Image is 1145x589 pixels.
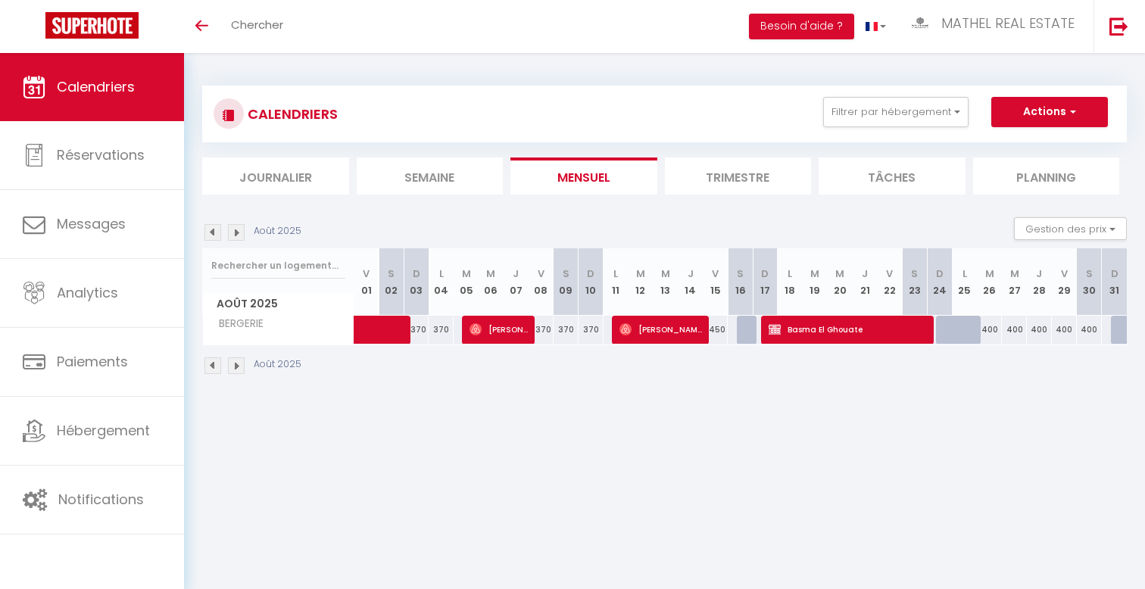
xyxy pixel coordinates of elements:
img: logout [1109,17,1128,36]
li: Trimestre [665,157,812,195]
abbr: L [962,266,967,281]
span: [PERSON_NAME] [470,315,528,344]
abbr: S [737,266,744,281]
th: 10 [579,248,604,316]
th: 25 [952,248,977,316]
span: [PERSON_NAME] [619,315,703,344]
span: BERGERIE [205,316,267,332]
span: Calendriers [57,77,135,96]
abbr: V [363,266,370,281]
div: 370 [554,316,579,344]
span: Notifications [58,490,144,509]
abbr: S [563,266,569,281]
h3: CALENDRIERS [244,97,338,131]
th: 22 [878,248,903,316]
button: Gestion des prix [1014,217,1127,240]
th: 07 [504,248,529,316]
span: Messages [57,214,126,233]
button: Besoin d'aide ? [749,14,854,39]
abbr: M [985,266,994,281]
abbr: S [388,266,395,281]
p: Août 2025 [254,357,301,372]
th: 26 [977,248,1002,316]
div: 370 [429,316,454,344]
div: 370 [529,316,554,344]
abbr: M [486,266,495,281]
th: 04 [429,248,454,316]
th: 21 [853,248,878,316]
span: Réservations [57,145,145,164]
abbr: J [1036,266,1042,281]
div: 370 [579,316,604,344]
abbr: D [761,266,769,281]
span: Chercher [231,17,283,33]
th: 12 [628,248,653,316]
abbr: J [862,266,868,281]
th: 06 [479,248,504,316]
abbr: L [613,266,618,281]
p: Août 2025 [254,224,301,238]
abbr: D [413,266,420,281]
abbr: D [1111,266,1118,281]
div: 400 [1027,316,1052,344]
li: Semaine [357,157,504,195]
th: 28 [1027,248,1052,316]
abbr: L [439,266,444,281]
abbr: M [835,266,844,281]
abbr: M [1010,266,1019,281]
span: Hébergement [57,421,150,440]
abbr: M [462,266,471,281]
button: Filtrer par hébergement [823,97,969,127]
li: Tâches [819,157,966,195]
abbr: J [688,266,694,281]
div: 450 [703,316,728,344]
th: 15 [703,248,728,316]
abbr: L [788,266,792,281]
button: Actions [991,97,1108,127]
abbr: V [712,266,719,281]
span: Basma El Ghouate [769,315,927,344]
abbr: J [513,266,519,281]
abbr: M [810,266,819,281]
th: 24 [927,248,952,316]
th: 03 [404,248,429,316]
th: 19 [803,248,828,316]
div: 400 [1052,316,1077,344]
li: Journalier [202,157,349,195]
abbr: D [587,266,594,281]
span: Août 2025 [203,293,354,315]
img: ... [909,14,931,33]
abbr: M [661,266,670,281]
th: 05 [454,248,479,316]
th: 18 [778,248,803,316]
th: 20 [828,248,853,316]
abbr: S [911,266,918,281]
th: 13 [653,248,678,316]
th: 17 [753,248,778,316]
abbr: V [1061,266,1068,281]
span: Analytics [57,283,118,302]
li: Planning [973,157,1120,195]
abbr: D [936,266,944,281]
th: 23 [902,248,927,316]
li: Mensuel [510,157,657,195]
div: 400 [1002,316,1027,344]
th: 02 [379,248,404,316]
th: 14 [678,248,703,316]
span: MATHEL REAL ESTATE [941,14,1075,33]
abbr: V [886,266,893,281]
th: 01 [354,248,379,316]
span: Paiements [57,352,128,371]
div: 400 [1077,316,1102,344]
th: 09 [554,248,579,316]
div: 400 [977,316,1002,344]
th: 27 [1002,248,1027,316]
img: Super Booking [45,12,139,39]
th: 11 [604,248,629,316]
input: Rechercher un logement... [211,252,345,279]
th: 30 [1077,248,1102,316]
th: 31 [1102,248,1127,316]
abbr: S [1086,266,1093,281]
abbr: M [636,266,645,281]
abbr: V [538,266,544,281]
